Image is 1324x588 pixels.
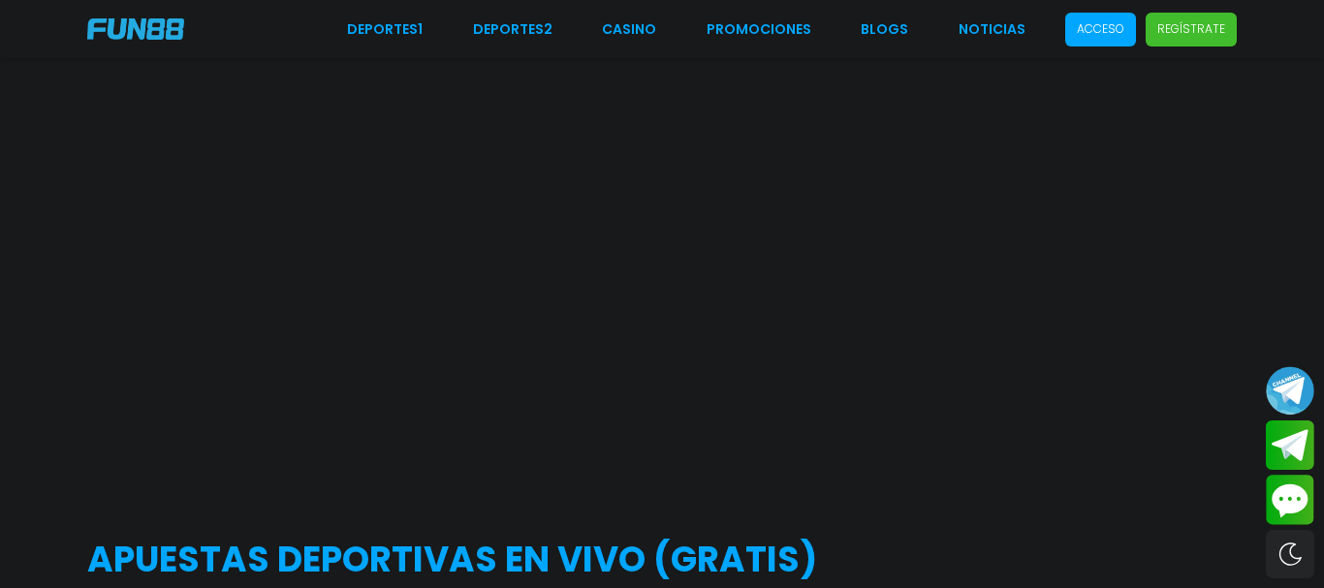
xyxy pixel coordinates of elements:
[1266,365,1314,416] button: Join telegram channel
[347,19,423,40] a: Deportes1
[1077,20,1124,38] p: Acceso
[1157,20,1225,38] p: Regístrate
[707,19,811,40] a: Promociones
[861,19,908,40] a: BLOGS
[473,19,552,40] a: Deportes2
[602,19,656,40] a: CASINO
[1266,530,1314,578] div: Switch theme
[1266,475,1314,525] button: Contact customer service
[87,18,184,40] img: Company Logo
[959,19,1025,40] a: NOTICIAS
[87,534,1237,586] h2: APUESTAS DEPORTIVAS EN VIVO (gratis)
[1266,420,1314,471] button: Join telegram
